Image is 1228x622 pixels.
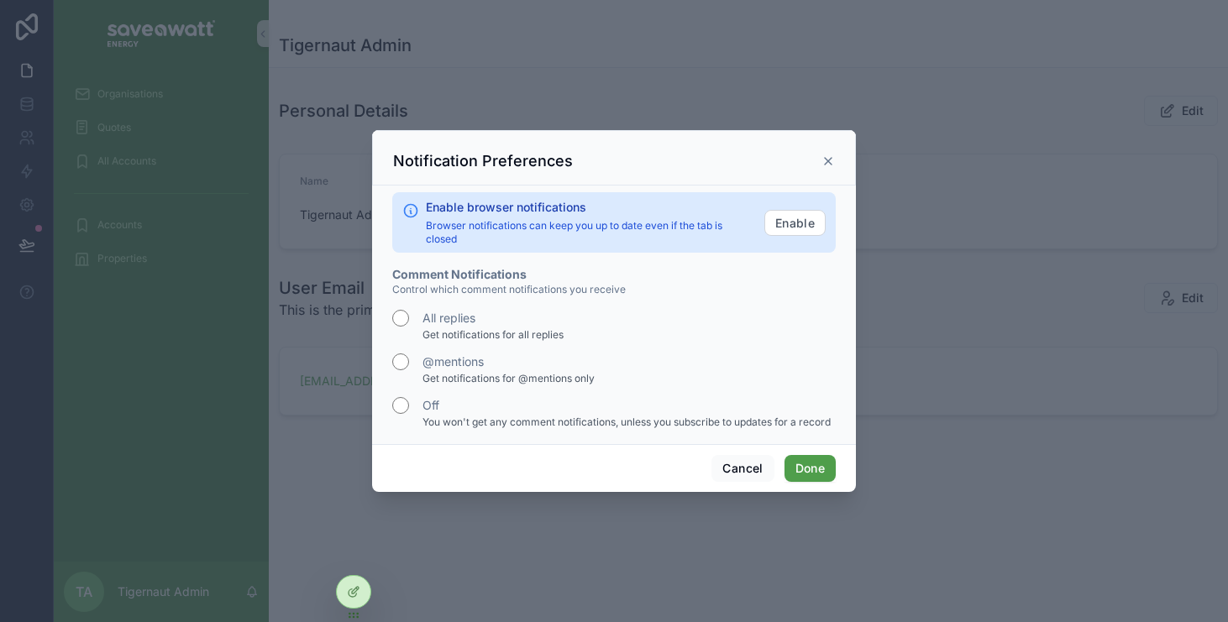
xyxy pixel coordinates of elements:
label: @mentions [422,353,484,370]
button: Enable [764,210,826,237]
h2: Comment Notifications [392,266,836,283]
button: Cancel [711,455,774,482]
span: You won't get any comment notifications, unless you subscribe to updates for a record [422,416,831,429]
h2: Enable browser notifications [426,199,751,216]
label: All replies [422,310,475,327]
p: Control which comment notifications you receive [392,283,836,296]
label: Off [422,397,439,414]
button: Done [785,455,836,482]
span: Get notifications for all replies [422,328,564,342]
h3: Notification Preferences [393,151,573,171]
p: Browser notifications can keep you up to date even if the tab is closed [426,219,751,246]
span: Get notifications for @mentions only [422,372,595,385]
